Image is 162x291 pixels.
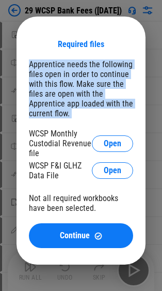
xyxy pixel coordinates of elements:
[92,162,133,179] button: Open
[29,223,133,248] button: ContinueContinue
[94,232,103,240] img: Continue
[29,161,92,180] div: WCSP F&I GLHZ Data File
[104,166,121,175] span: Open
[104,140,121,148] span: Open
[29,193,133,213] div: Not all required workbooks have been selected.
[92,135,133,152] button: Open
[60,232,90,240] span: Continue
[58,39,104,49] div: Required files
[29,129,92,158] div: WCSP Monthly Custodial Revenue file
[29,59,133,118] div: Apprentice needs the following files open in order to continue with this flow. Make sure the file...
